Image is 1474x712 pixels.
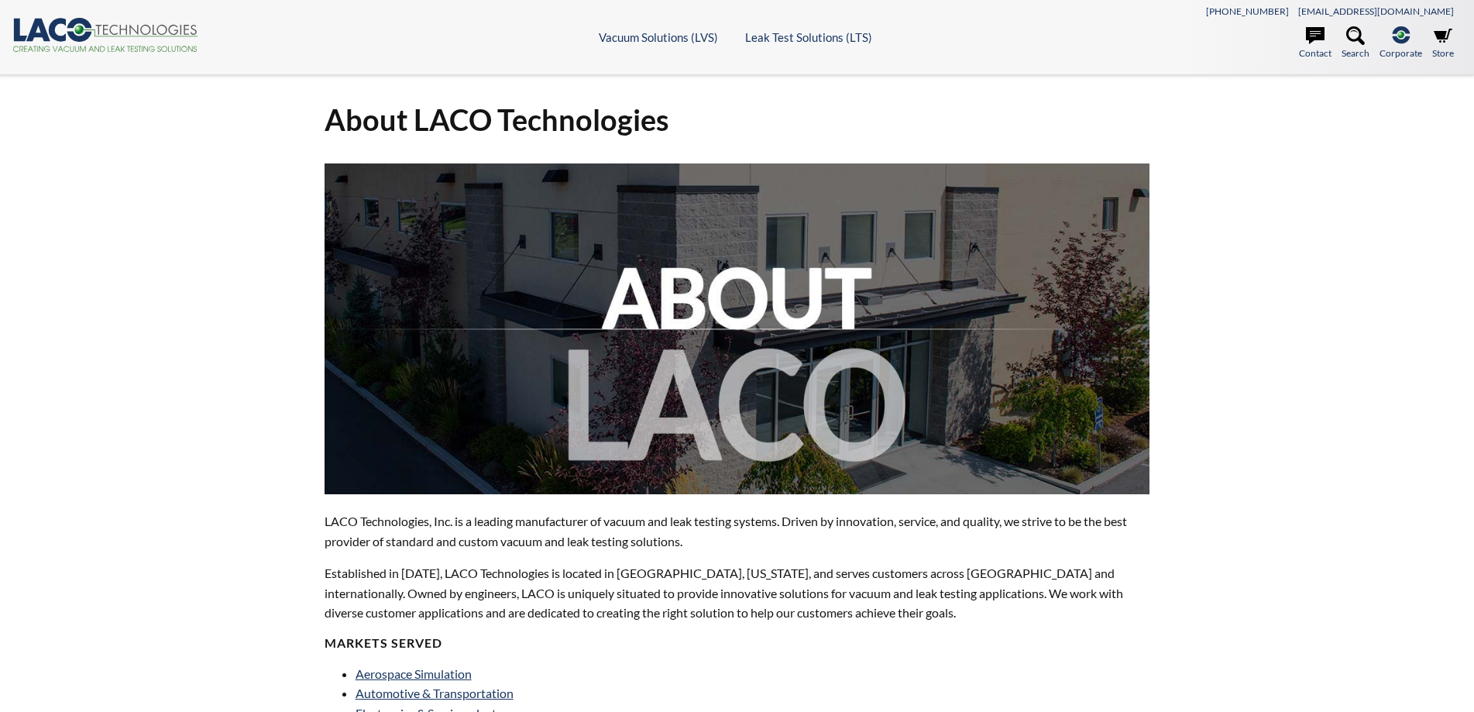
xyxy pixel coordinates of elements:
[356,666,472,681] a: Aerospace Simulation
[1299,26,1331,60] a: Contact
[1298,5,1454,17] a: [EMAIL_ADDRESS][DOMAIN_NAME]
[599,30,718,44] a: Vacuum Solutions (LVS)
[1380,46,1422,60] span: Corporate
[325,563,1150,623] p: Established in [DATE], LACO Technologies is located in [GEOGRAPHIC_DATA], [US_STATE], and serves ...
[325,635,442,650] strong: MARKETS SERVED
[325,163,1150,494] img: about-laco.jpg
[356,686,514,700] a: Automotive & Transportation
[325,511,1150,551] p: LACO Technologies, Inc. is a leading manufacturer of vacuum and leak testing systems. Driven by i...
[325,101,1150,139] h1: About LACO Technologies
[745,30,872,44] a: Leak Test Solutions (LTS)
[1432,26,1454,60] a: Store
[1206,5,1289,17] a: [PHONE_NUMBER]
[1342,26,1369,60] a: Search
